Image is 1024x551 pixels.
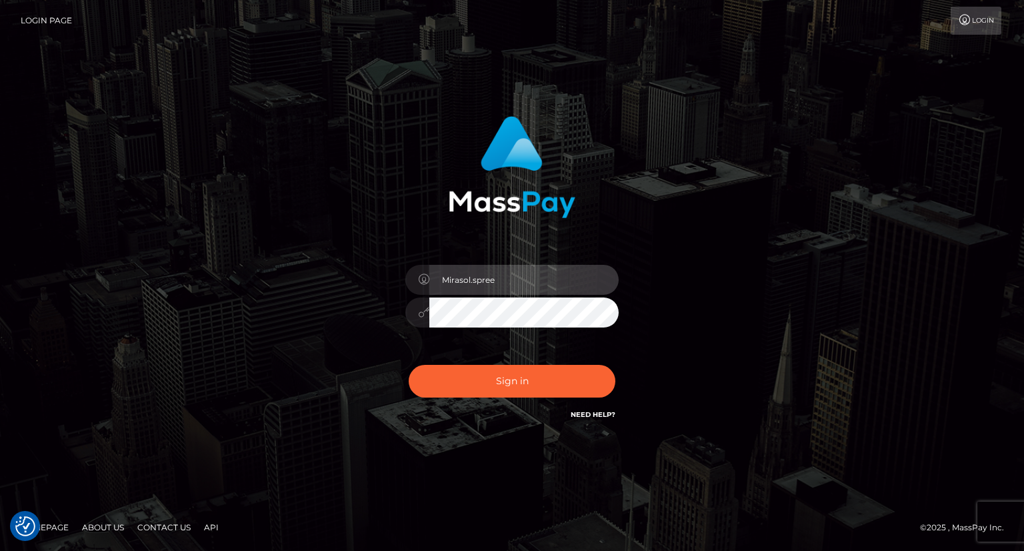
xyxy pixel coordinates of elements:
[15,517,74,538] a: Homepage
[77,517,129,538] a: About Us
[951,7,1001,35] a: Login
[15,516,35,536] img: Revisit consent button
[21,7,72,35] a: Login Page
[409,365,615,398] button: Sign in
[132,517,196,538] a: Contact Us
[429,265,619,295] input: Username...
[15,516,35,536] button: Consent Preferences
[920,520,1014,535] div: © 2025 , MassPay Inc.
[199,517,224,538] a: API
[571,410,615,419] a: Need Help?
[449,116,575,218] img: MassPay Login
